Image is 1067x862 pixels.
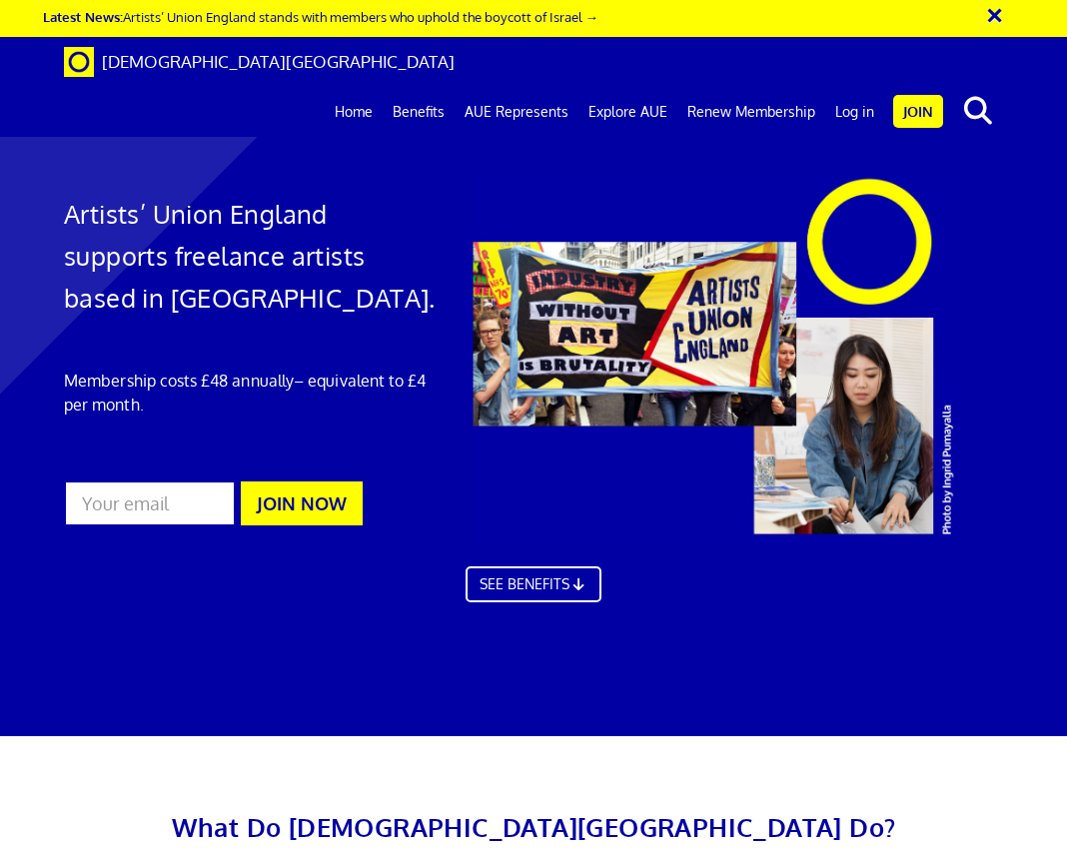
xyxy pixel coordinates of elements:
[825,87,884,137] a: Log in
[455,87,578,137] a: AUE Represents
[102,51,455,72] span: [DEMOGRAPHIC_DATA][GEOGRAPHIC_DATA]
[43,8,598,25] a: Latest News:Artists’ Union England stands with members who uphold the boycott of Israel →
[947,90,1008,132] button: search
[466,566,601,602] a: SEE BENEFITS
[64,806,1003,848] h2: What Do [DEMOGRAPHIC_DATA][GEOGRAPHIC_DATA] Do?
[325,87,383,137] a: Home
[64,369,438,417] p: Membership costs £48 annually – equivalent to £4 per month.
[43,8,123,25] strong: Latest News:
[893,95,943,128] a: Join
[383,87,455,137] a: Benefits
[677,87,825,137] a: Renew Membership
[578,87,677,137] a: Explore AUE
[64,480,236,526] input: Your email
[241,481,363,525] button: JOIN NOW
[49,37,470,87] a: Brand [DEMOGRAPHIC_DATA][GEOGRAPHIC_DATA]
[64,193,438,319] h1: Artists’ Union England supports freelance artists based in [GEOGRAPHIC_DATA].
